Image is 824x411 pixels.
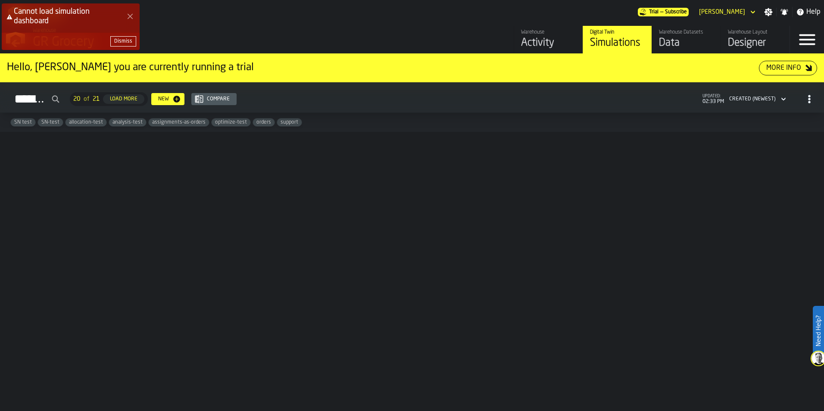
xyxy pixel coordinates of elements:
span: SN-test [38,119,63,125]
span: 02:33 PM [702,99,724,105]
span: 21 [93,96,100,103]
button: button-New [151,93,184,105]
button: button- [110,36,136,47]
div: New [155,96,172,102]
span: updated: [702,94,724,99]
div: ButtonLoadMore-Load More-Prev-First-Last [66,92,151,106]
span: support [277,119,302,125]
div: Load More [106,96,141,102]
span: SN test [11,119,35,125]
button: button-Compare [191,93,237,105]
div: DropdownMenuValue-2 [729,96,776,102]
span: of [84,96,89,103]
div: More Info [763,63,805,73]
span: 20 [73,96,80,103]
span: orders [253,119,275,125]
div: DropdownMenuValue-2 [726,94,788,104]
div: Dismiss [114,38,132,44]
div: Hello, [PERSON_NAME] you are currently running a trial [7,61,759,75]
span: optimize-test [212,119,250,125]
div: Compare [203,96,233,102]
span: allocation-test [66,119,106,125]
button: button-Load More [103,94,144,104]
button: button-More Info [759,61,817,75]
span: Cannot load simulation dashboard [14,8,90,25]
button: Close Error [124,10,136,22]
label: Need Help? [814,307,823,355]
span: analysis-test [109,119,146,125]
span: assignments-as-orders [149,119,209,125]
